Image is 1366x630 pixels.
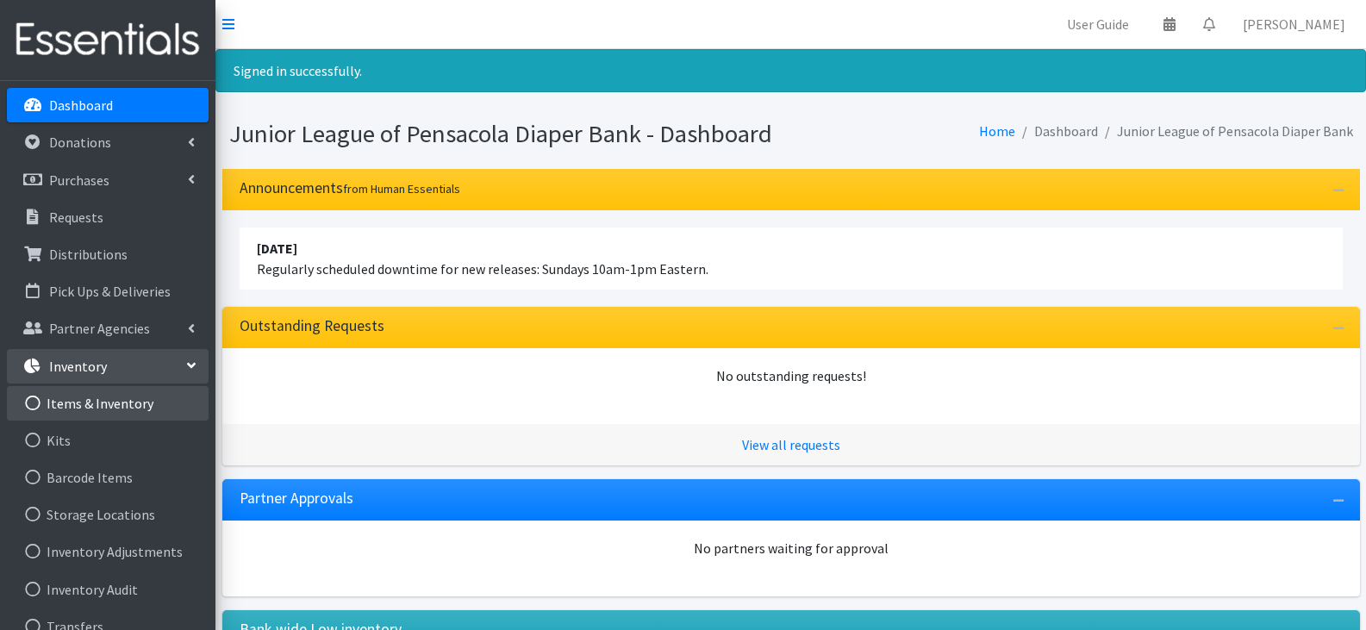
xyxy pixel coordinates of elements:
[979,122,1015,140] a: Home
[229,119,785,149] h1: Junior League of Pensacola Diaper Bank - Dashboard
[7,386,209,421] a: Items & Inventory
[1098,119,1353,144] li: Junior League of Pensacola Diaper Bank
[7,237,209,271] a: Distributions
[49,283,171,300] p: Pick Ups & Deliveries
[7,534,209,569] a: Inventory Adjustments
[1229,7,1359,41] a: [PERSON_NAME]
[7,11,209,69] img: HumanEssentials
[240,538,1343,558] div: No partners waiting for approval
[1015,119,1098,144] li: Dashboard
[49,172,109,189] p: Purchases
[7,572,209,607] a: Inventory Audit
[240,228,1343,290] li: Regularly scheduled downtime for new releases: Sundays 10am-1pm Eastern.
[7,497,209,532] a: Storage Locations
[240,317,384,335] h3: Outstanding Requests
[7,125,209,159] a: Donations
[7,349,209,384] a: Inventory
[49,97,113,114] p: Dashboard
[215,49,1366,92] div: Signed in successfully.
[49,320,150,337] p: Partner Agencies
[1053,7,1143,41] a: User Guide
[240,490,353,508] h3: Partner Approvals
[7,163,209,197] a: Purchases
[742,436,840,453] a: View all requests
[7,423,209,458] a: Kits
[257,240,297,257] strong: [DATE]
[49,358,107,375] p: Inventory
[7,88,209,122] a: Dashboard
[49,134,111,151] p: Donations
[7,200,209,234] a: Requests
[7,311,209,346] a: Partner Agencies
[7,460,209,495] a: Barcode Items
[7,274,209,309] a: Pick Ups & Deliveries
[240,179,460,197] h3: Announcements
[49,246,128,263] p: Distributions
[343,181,460,196] small: from Human Essentials
[49,209,103,226] p: Requests
[240,365,1343,386] div: No outstanding requests!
